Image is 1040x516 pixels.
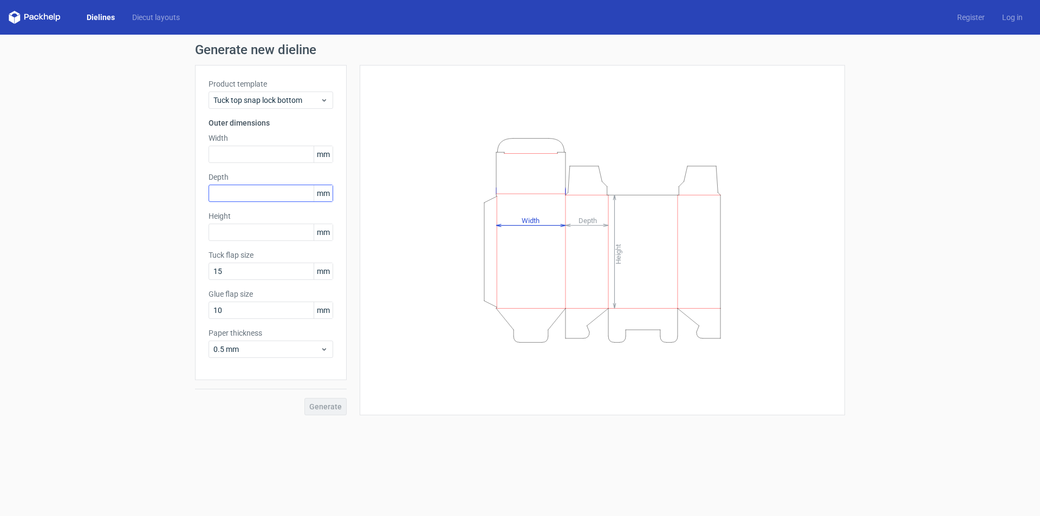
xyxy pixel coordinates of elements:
a: Log in [993,12,1031,23]
label: Depth [209,172,333,182]
h3: Outer dimensions [209,117,333,128]
span: mm [314,263,333,279]
label: Width [209,133,333,143]
tspan: Width [522,216,539,224]
label: Product template [209,79,333,89]
a: Register [948,12,993,23]
span: mm [314,224,333,240]
span: mm [314,146,333,162]
label: Tuck flap size [209,250,333,260]
tspan: Depth [578,216,597,224]
tspan: Height [614,244,622,264]
label: Paper thickness [209,328,333,338]
h1: Generate new dieline [195,43,845,56]
a: Diecut layouts [123,12,188,23]
span: 0.5 mm [213,344,320,355]
a: Dielines [78,12,123,23]
span: Tuck top snap lock bottom [213,95,320,106]
span: mm [314,185,333,201]
span: mm [314,302,333,318]
label: Height [209,211,333,221]
label: Glue flap size [209,289,333,299]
